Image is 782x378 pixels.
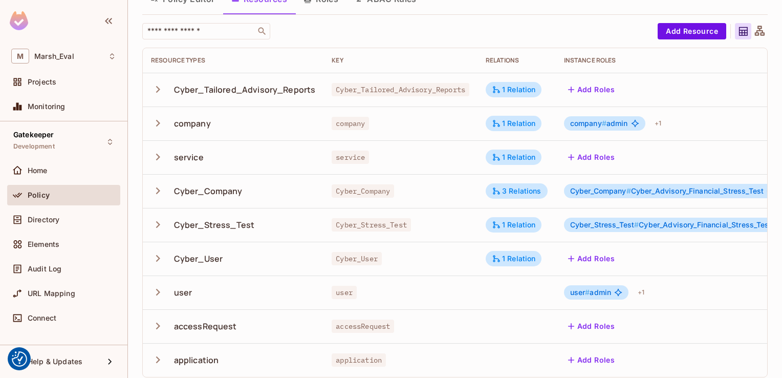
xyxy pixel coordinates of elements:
span: Cyber_Stress_Test [332,218,411,232]
div: 1 Relation [492,254,536,263]
button: Add Roles [564,352,619,368]
span: Policy [28,191,50,199]
span: Cyber_Advisory_Financial_Stress_Test [570,221,772,229]
span: application [332,353,386,367]
button: Add Roles [564,250,619,267]
span: Directory [28,216,59,224]
div: service [174,152,204,163]
button: Add Roles [564,81,619,98]
div: Key [332,56,469,65]
span: Home [28,166,48,175]
div: accessRequest [174,321,237,332]
span: Audit Log [28,265,61,273]
span: company [332,117,369,130]
span: Cyber_Company [570,186,631,195]
span: Monitoring [28,102,66,111]
span: Cyber_Advisory_Financial_Stress_Test [570,187,764,195]
span: Gatekeeper [13,131,54,139]
div: 3 Relations [492,186,541,196]
span: # [585,288,590,297]
span: service [332,151,369,164]
img: SReyMgAAAABJRU5ErkJggg== [10,11,28,30]
div: Cyber_Tailored_Advisory_Reports [174,84,316,95]
div: 1 Relation [492,153,536,162]
span: user [570,288,590,297]
span: # [602,119,606,128]
div: 1 Relation [492,119,536,128]
span: admin [570,288,612,297]
div: Cyber_User [174,253,223,264]
span: URL Mapping [28,289,75,298]
span: admin [570,119,628,128]
span: Connect [28,314,56,322]
span: Help & Updates [28,358,82,366]
span: Cyber_Company [332,184,394,198]
button: Add Roles [564,318,619,334]
div: Resource Types [151,56,315,65]
div: Cyber_Company [174,185,243,197]
span: M [11,49,29,64]
span: Projects [28,78,56,86]
button: Add Roles [564,149,619,165]
span: # [626,186,631,195]
img: Revisit consent button [12,351,27,367]
span: Elements [28,240,59,248]
div: 1 Relation [492,220,536,229]
span: Cyber_Tailored_Advisory_Reports [332,83,469,96]
div: + 1 [650,115,665,132]
div: Relations [486,56,548,65]
button: Consent Preferences [12,351,27,367]
span: Development [13,142,55,151]
div: application [174,354,219,366]
span: Cyber_User [332,252,382,265]
span: company [570,119,606,128]
span: accessRequest [332,320,394,333]
div: user [174,287,192,298]
div: + 1 [634,284,648,301]
span: # [634,220,639,229]
div: 1 Relation [492,85,536,94]
span: Workspace: Marsh_Eval [34,52,74,60]
span: user [332,286,357,299]
button: Add Resource [658,23,726,39]
div: company [174,118,211,129]
div: Cyber_Stress_Test [174,219,255,230]
span: Cyber_Stress_Test [570,220,639,229]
